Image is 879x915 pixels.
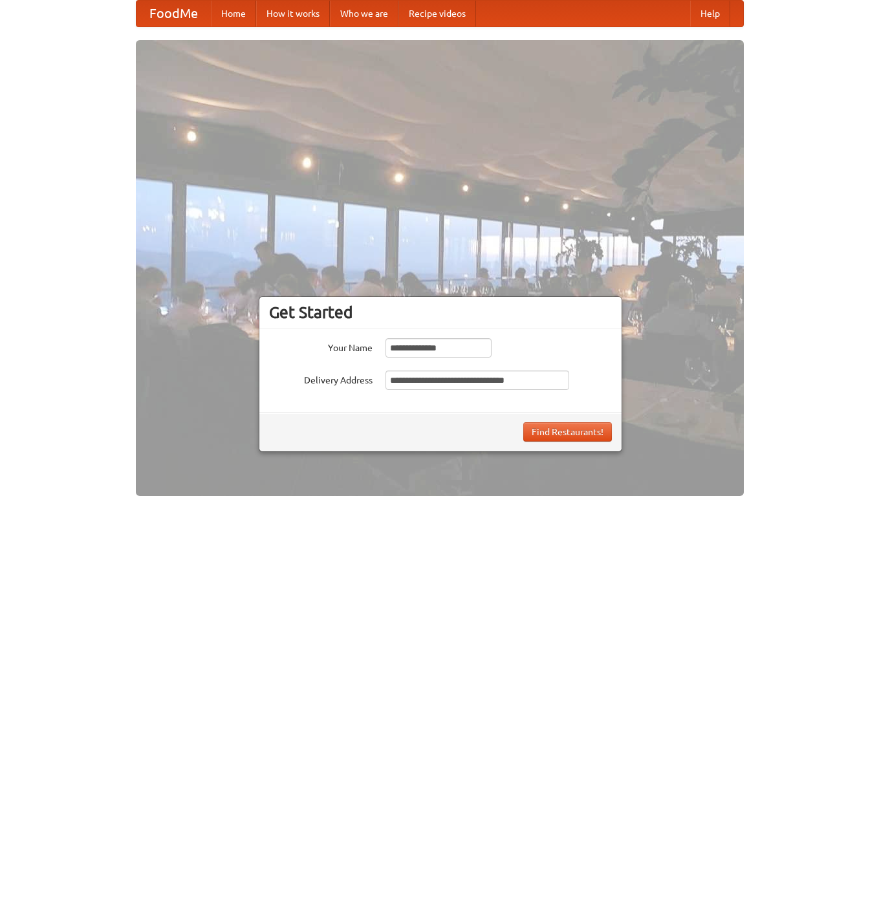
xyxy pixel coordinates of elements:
a: Who we are [330,1,398,27]
label: Delivery Address [269,371,373,387]
a: FoodMe [136,1,211,27]
a: Help [690,1,730,27]
h3: Get Started [269,303,612,322]
label: Your Name [269,338,373,354]
a: How it works [256,1,330,27]
a: Home [211,1,256,27]
a: Recipe videos [398,1,476,27]
button: Find Restaurants! [523,422,612,442]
